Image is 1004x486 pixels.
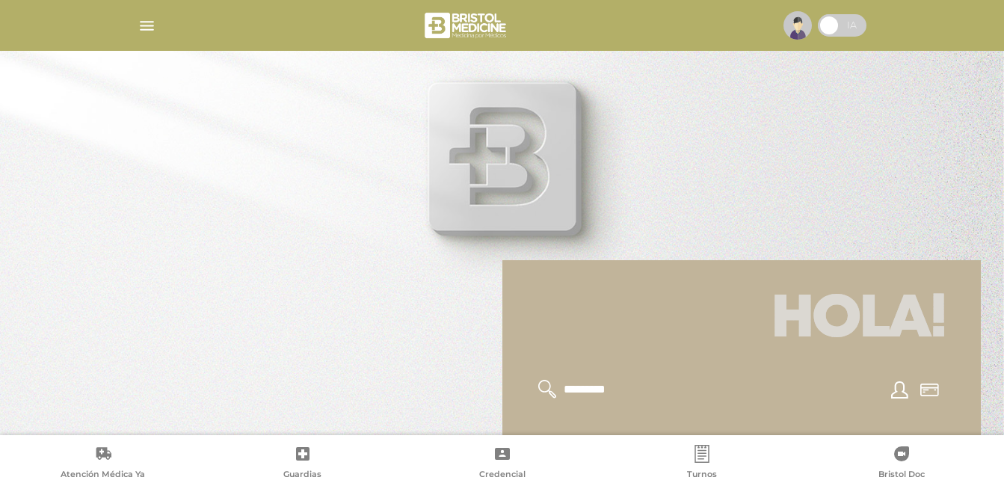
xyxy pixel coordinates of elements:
[283,469,321,482] span: Guardias
[520,278,963,362] h1: Hola!
[687,469,717,482] span: Turnos
[801,445,1001,483] a: Bristol Doc
[479,469,526,482] span: Credencial
[878,469,925,482] span: Bristol Doc
[203,445,402,483] a: Guardias
[61,469,145,482] span: Atención Médica Ya
[402,445,602,483] a: Credencial
[3,445,203,483] a: Atención Médica Ya
[422,7,511,43] img: bristol-medicine-blanco.png
[138,16,156,35] img: Cober_menu-lines-white.svg
[602,445,801,483] a: Turnos
[783,11,812,40] img: profile-placeholder.svg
